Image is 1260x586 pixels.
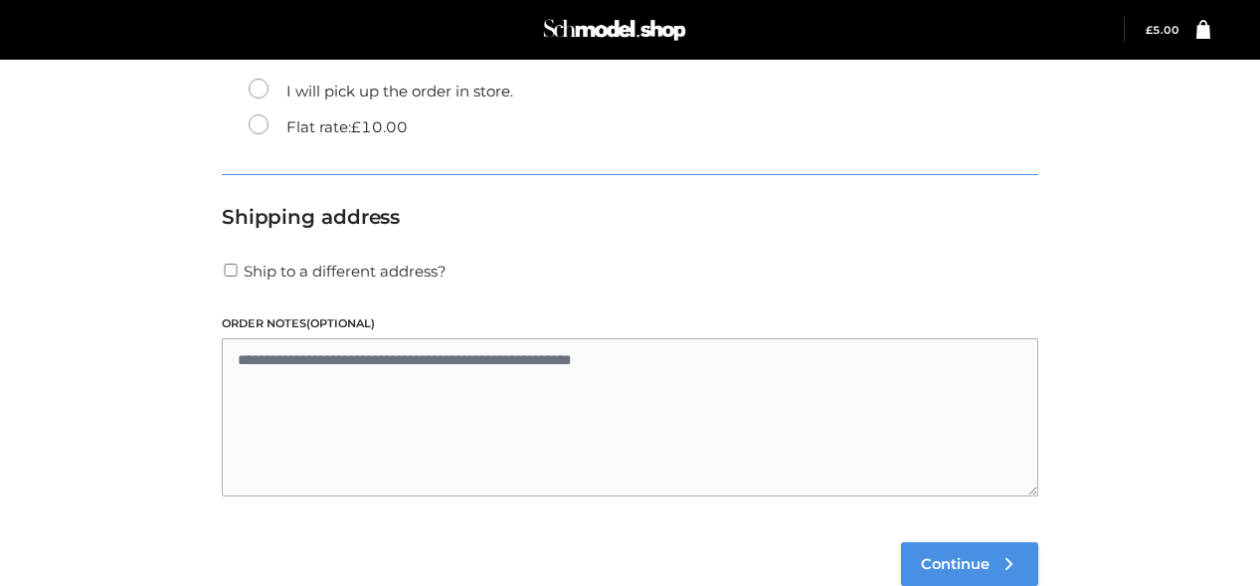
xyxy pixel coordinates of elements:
h3: Shipping address [222,205,1038,229]
img: Schmodel Admin 964 [540,10,689,50]
label: Order notes [222,314,1038,333]
span: Continue [921,555,990,573]
span: £ [351,117,361,136]
label: I will pick up the order in store. [249,79,513,104]
input: Ship to a different address? [222,264,240,277]
bdi: 5.00 [1146,24,1179,37]
span: £ [1146,24,1153,37]
span: (optional) [306,316,375,330]
label: Flat rate: [249,114,408,140]
span: Ship to a different address? [244,262,447,281]
bdi: 10.00 [351,117,408,136]
a: £5.00 [1146,24,1179,37]
a: Continue [901,542,1038,586]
